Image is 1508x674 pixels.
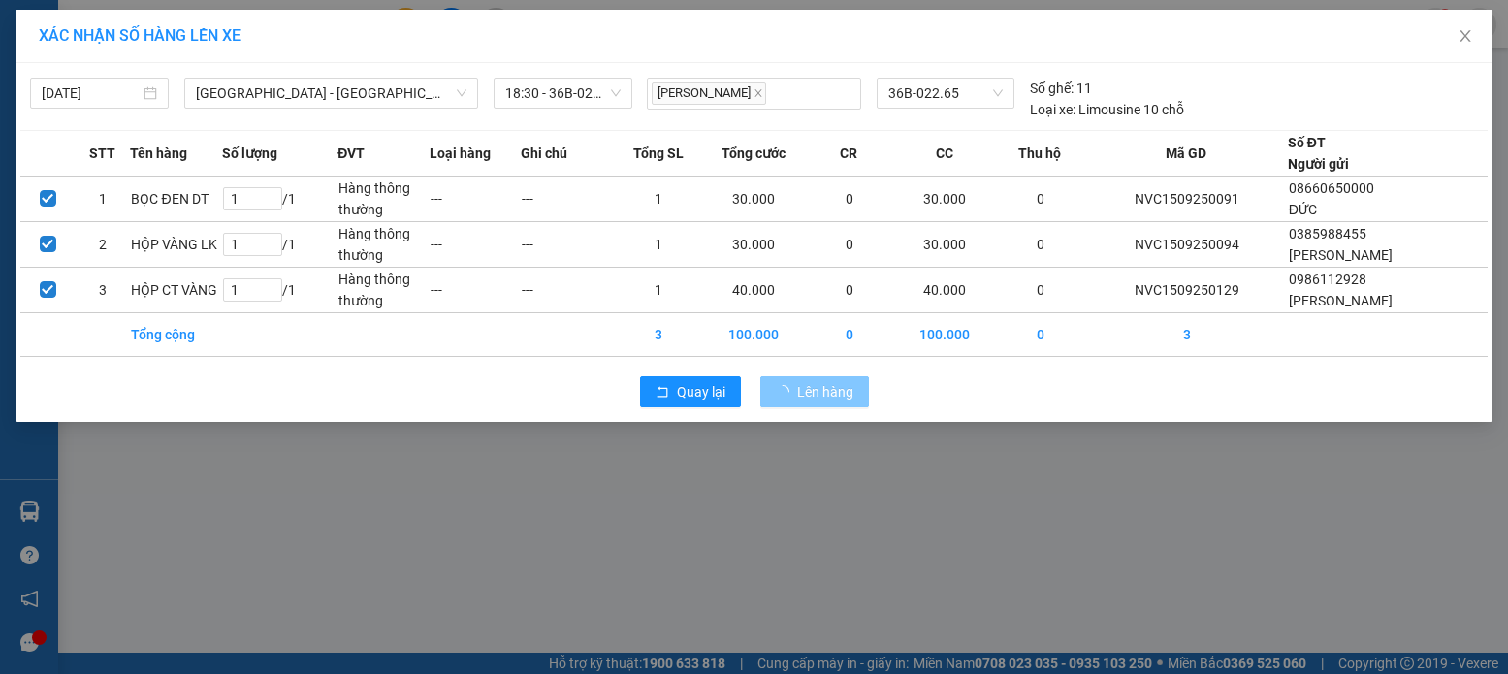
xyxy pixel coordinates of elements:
[130,143,187,164] span: Tên hàng
[337,268,430,313] td: Hàng thông thường
[76,268,131,313] td: 3
[994,222,1086,268] td: 0
[613,268,705,313] td: 1
[1289,293,1393,308] span: [PERSON_NAME]
[430,268,522,313] td: ---
[1030,99,1184,120] div: Limousine 10 chỗ
[677,381,725,402] span: Quay lại
[656,385,669,401] span: rollback
[39,26,241,45] span: XÁC NHẬN SỐ HÀNG LÊN XE
[430,222,522,268] td: ---
[505,79,621,108] span: 18:30 - 36B-022.65
[140,33,403,53] strong: CÔNG TY TNHH VĨNH QUANG
[722,143,786,164] span: Tổng cước
[1086,222,1288,268] td: NVC1509250094
[1458,28,1473,44] span: close
[1030,78,1092,99] div: 11
[760,376,869,407] button: Lên hàng
[776,385,797,399] span: loading
[430,177,522,222] td: ---
[521,268,613,313] td: ---
[936,143,953,164] span: CC
[895,268,994,313] td: 40.000
[456,87,467,99] span: down
[1086,268,1288,313] td: NVC1509250129
[1289,202,1317,217] span: ĐỨC
[613,177,705,222] td: 1
[1438,10,1492,64] button: Close
[804,268,896,313] td: 0
[633,143,684,164] span: Tổng SL
[704,222,803,268] td: 30.000
[640,376,741,407] button: rollbackQuay lại
[704,177,803,222] td: 30.000
[613,313,705,357] td: 3
[76,222,131,268] td: 2
[1289,180,1374,196] span: 08660650000
[130,222,222,268] td: HỘP VÀNG LK
[193,57,350,78] strong: PHIẾU GỬI HÀNG
[613,222,705,268] td: 1
[704,268,803,313] td: 40.000
[1086,313,1288,357] td: 3
[222,222,337,268] td: / 1
[1289,226,1366,241] span: 0385988455
[1030,99,1075,120] span: Loại xe:
[521,177,613,222] td: ---
[1086,177,1288,222] td: NVC1509250091
[994,313,1086,357] td: 0
[895,313,994,357] td: 100.000
[89,143,115,164] span: STT
[209,81,335,96] strong: Hotline : 0889 23 23 23
[337,177,430,222] td: Hàng thông thường
[840,143,857,164] span: CR
[804,177,896,222] td: 0
[42,82,140,104] input: 15/09/2025
[895,222,994,268] td: 30.000
[222,177,337,222] td: / 1
[222,143,277,164] span: Số lượng
[1030,78,1074,99] span: Số ghế:
[1289,247,1393,263] span: [PERSON_NAME]
[895,177,994,222] td: 30.000
[1289,272,1366,287] span: 0986112928
[183,103,232,117] span: Website
[337,143,365,164] span: ĐVT
[430,143,491,164] span: Loại hàng
[754,88,763,98] span: close
[704,313,803,357] td: 100.000
[337,222,430,268] td: Hàng thông thường
[994,268,1086,313] td: 0
[130,177,222,222] td: BỌC ĐEN DT
[804,222,896,268] td: 0
[994,177,1086,222] td: 0
[521,222,613,268] td: ---
[804,313,896,357] td: 0
[222,268,337,313] td: / 1
[1166,143,1206,164] span: Mã GD
[888,79,1003,108] span: 36B-022.65
[797,381,853,402] span: Lên hàng
[183,100,359,118] strong: : [DOMAIN_NAME]
[1288,132,1349,175] div: Số ĐT Người gửi
[18,30,110,121] img: logo
[130,313,222,357] td: Tổng cộng
[652,82,766,105] span: [PERSON_NAME]
[130,268,222,313] td: HỘP CT VÀNG
[521,143,567,164] span: Ghi chú
[76,177,131,222] td: 1
[1018,143,1061,164] span: Thu hộ
[196,79,466,108] span: Hà Nội - Thanh Hóa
